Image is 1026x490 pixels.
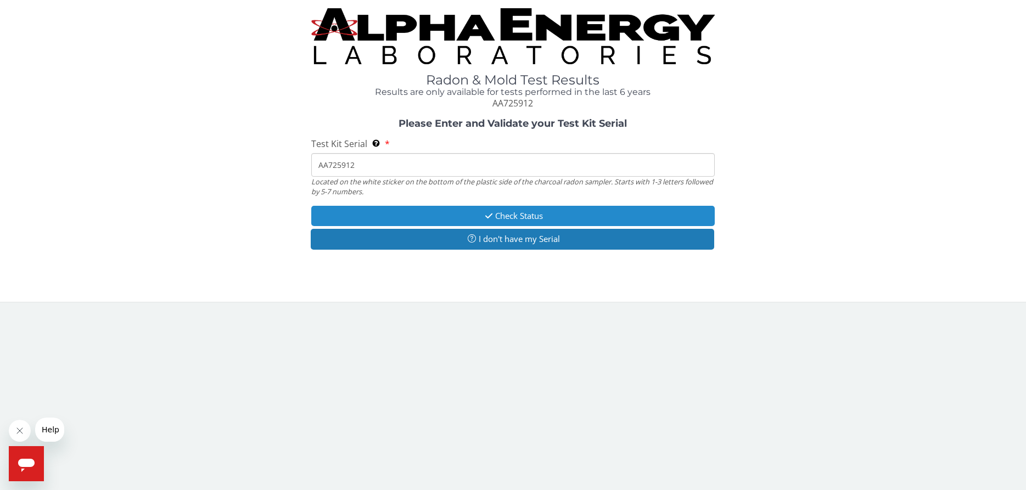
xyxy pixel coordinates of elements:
iframe: Close message [9,420,31,442]
iframe: Button to launch messaging window [9,446,44,481]
h1: Radon & Mold Test Results [311,73,715,87]
button: Check Status [311,206,715,226]
img: TightCrop.jpg [311,8,715,64]
button: I don't have my Serial [311,229,715,249]
h4: Results are only available for tests performed in the last 6 years [311,87,715,97]
div: Located on the white sticker on the bottom of the plastic side of the charcoal radon sampler. Sta... [311,177,715,197]
iframe: Message from company [35,418,64,442]
span: Test Kit Serial [311,138,367,150]
strong: Please Enter and Validate your Test Kit Serial [399,117,627,129]
span: AA725912 [492,97,533,109]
